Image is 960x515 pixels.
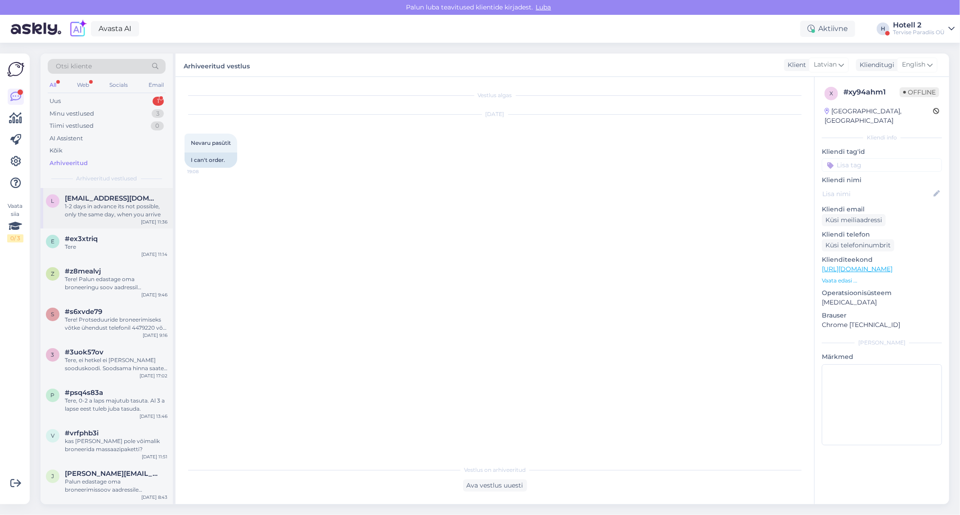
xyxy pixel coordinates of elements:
div: [DATE] 13:46 [140,413,167,420]
span: #3uok57ov [65,348,104,356]
div: Socials [108,79,130,91]
div: All [48,79,58,91]
span: #z8mealvj [65,267,101,275]
p: Kliendi nimi [822,175,942,185]
span: Arhiveeritud vestlused [77,175,137,183]
div: Hotell 2 [893,22,945,29]
div: Ava vestlus uuesti [463,479,527,492]
div: Tere! Protseduuride broneerimiseks võtke ühendust telefonil 4479220 või kirjutage [EMAIL_ADDRESS]... [65,316,167,332]
span: #vrfphb3i [65,429,99,437]
div: Kõik [50,146,63,155]
input: Lisa nimi [822,189,932,199]
div: # xy94ahm1 [843,87,900,98]
span: p [51,392,55,399]
span: Offline [900,87,939,97]
span: #psq4s83a [65,389,103,397]
div: Web [75,79,91,91]
div: Tervise Paradiis OÜ [893,29,945,36]
span: #s6xvde79 [65,308,102,316]
span: j [51,473,54,479]
div: [DATE] 9:46 [141,291,167,298]
label: Arhiveeritud vestlus [184,59,250,71]
div: AI Assistent [50,134,83,143]
div: Vaata siia [7,202,23,242]
p: Kliendi email [822,205,942,214]
div: Tere! Palun edastage oma broneeringu soov aadressil [EMAIL_ADDRESS][DOMAIN_NAME] või [EMAIL_ADDRE... [65,275,167,291]
div: [PERSON_NAME] [822,339,942,347]
p: Chrome [TECHNICAL_ID] [822,320,942,330]
span: 3 [51,351,54,358]
a: [URL][DOMAIN_NAME] [822,265,892,273]
a: Hotell 2Tervise Paradiis OÜ [893,22,955,36]
span: z [51,270,54,277]
span: 19:08 [187,168,221,175]
div: I can't order. [185,152,237,168]
div: Klienditugi [856,60,894,70]
span: l [51,197,54,204]
p: [MEDICAL_DATA] [822,298,942,307]
div: [DATE] [185,110,805,118]
span: Nevaru pasūtīt [191,139,231,146]
p: Vaata edasi ... [822,277,942,285]
div: Minu vestlused [50,109,94,118]
img: Askly Logo [7,61,24,78]
div: Kliendi info [822,134,942,142]
div: H [877,22,889,35]
span: Otsi kliente [56,62,92,71]
div: [GEOGRAPHIC_DATA], [GEOGRAPHIC_DATA] [825,107,933,125]
span: Luba [533,3,554,11]
span: Latvian [814,60,837,70]
div: kas [PERSON_NAME] pole võimalik broneerida massaazipaketti? [65,437,167,453]
div: Arhiveeritud [50,159,88,168]
div: Tiimi vestlused [50,121,94,130]
div: Tere [65,243,167,251]
img: explore-ai [68,19,87,38]
div: [DATE] 11:36 [141,219,167,225]
span: English [902,60,925,70]
span: jelena.krasnikova@mail.ru [65,470,158,478]
a: Avasta AI [91,21,139,36]
span: #ex3xtriq [65,235,98,243]
p: Kliendi telefon [822,230,942,239]
div: Tere, 0-2 a laps majutub tasuta. Al 3 a lapse eest tuleb juba tasuda. [65,397,167,413]
input: Lisa tag [822,158,942,172]
div: 1-2 days in advance its not possible, only the same day, when you arrive [65,202,167,219]
div: 0 [151,121,164,130]
p: Kliendi tag'id [822,147,942,157]
span: s [51,311,54,318]
div: [DATE] 17:02 [140,372,167,379]
div: [DATE] 9:16 [143,332,167,339]
div: Tere, ei hetkel ei [PERSON_NAME] sooduskoodi. Soodsama hinna saate meie kodulehelt broneerides. [65,356,167,372]
span: l.ricoroberto@gmail.com [65,194,158,202]
div: Aktiivne [800,21,855,37]
div: Palun edastage oma broneerimissoov aadressile [EMAIL_ADDRESS][DOMAIN_NAME] või [EMAIL_ADDRESS][DO... [65,478,167,494]
span: Vestlus on arhiveeritud [464,466,526,474]
p: Operatsioonisüsteem [822,288,942,298]
div: Klient [784,60,806,70]
div: Email [147,79,166,91]
div: Küsi meiliaadressi [822,214,886,226]
div: Küsi telefoninumbrit [822,239,894,251]
div: 1 [153,97,164,106]
p: Märkmed [822,352,942,362]
span: e [51,238,54,245]
span: v [51,432,54,439]
div: 0 / 3 [7,234,23,242]
div: Vestlus algas [185,91,805,99]
p: Brauser [822,311,942,320]
div: 3 [152,109,164,118]
p: Klienditeekond [822,255,942,264]
div: [DATE] 8:43 [141,494,167,501]
span: x [829,90,833,97]
div: [DATE] 11:51 [142,453,167,460]
div: [DATE] 11:14 [141,251,167,258]
div: Uus [50,97,61,106]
